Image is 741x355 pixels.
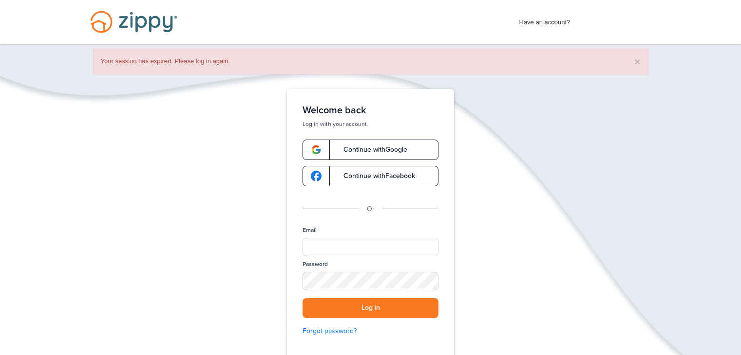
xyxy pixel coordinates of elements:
[303,272,438,290] input: Password
[303,140,438,160] a: google-logoContinue withGoogle
[367,204,375,214] p: Or
[519,12,570,28] span: Have an account?
[93,49,648,74] div: Your session has expired. Please log in again.
[303,238,438,256] input: Email
[334,173,415,179] span: Continue with Facebook
[303,105,438,116] h1: Welcome back
[303,326,438,337] a: Forgot password?
[303,260,328,268] label: Password
[303,166,438,186] a: google-logoContinue withFacebook
[334,146,407,153] span: Continue with Google
[303,226,317,234] label: Email
[303,298,438,318] button: Log in
[303,120,438,128] p: Log in with your account.
[634,56,640,67] button: ×
[311,171,322,181] img: google-logo
[311,144,322,155] img: google-logo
